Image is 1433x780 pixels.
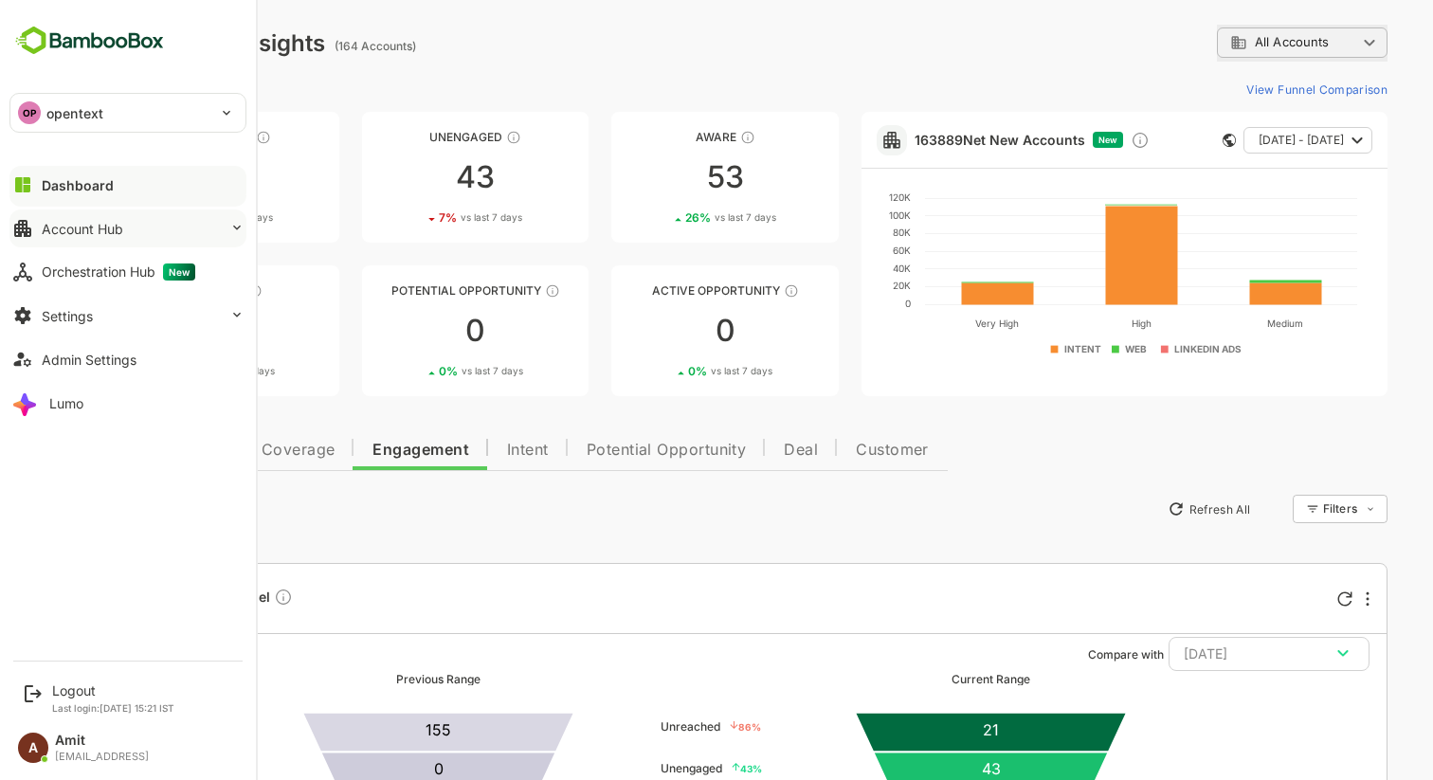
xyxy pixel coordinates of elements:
[1156,134,1170,147] div: This card does not support filter and segments
[826,280,844,291] text: 20K
[45,130,273,144] div: Unreached
[163,263,195,281] span: New
[296,162,523,192] div: 43
[1093,494,1192,524] button: Refresh All
[789,443,862,458] span: Customer
[848,132,1019,148] a: 163889Net New Accounts
[826,263,844,274] text: 40K
[441,443,482,458] span: Intent
[717,443,752,458] span: Deal
[717,283,733,299] div: These accounts have open opportunities which might be at any of the Sales Stages
[440,130,455,145] div: These accounts have not shown enough engagement and need nurturing
[1177,127,1306,154] button: [DATE] - [DATE]
[826,227,844,238] text: 80K
[9,23,170,59] img: BambooboxFullLogoMark.5f36c76dfaba33ec1ec1367b70bb1252.svg
[520,443,680,458] span: Potential Opportunity
[372,210,456,225] div: 7 %
[100,588,227,609] span: Account Funnel
[545,162,772,192] div: 53
[594,706,695,748] ul: Unreached
[1102,637,1303,671] button: [DATE]
[1255,492,1321,526] div: Filters
[1032,135,1051,145] span: New
[9,166,246,204] button: Dashboard
[45,112,273,243] a: UnreachedThese accounts have not been engaged with for a defined time period210%vs last 7 days
[45,316,273,346] div: 47
[10,94,245,132] div: OPopentext
[46,103,103,123] p: opentext
[52,702,174,714] p: Last login: [DATE] 15:21 IST
[296,265,523,396] a: Potential OpportunityThese accounts are MQAs and can be passed on to Inside Sales00%vs last 7 days
[619,210,710,225] div: 26 %
[9,297,246,335] button: Settings
[18,733,48,763] div: A
[55,751,149,763] div: [EMAIL_ADDRESS]
[1164,34,1291,51] div: All Accounts
[49,395,83,411] div: Lumo
[1172,74,1321,104] button: View Funnel Comparison
[644,364,706,378] span: vs last 7 days
[1065,317,1085,330] text: High
[1192,128,1278,153] span: [DATE] - [DATE]
[663,721,695,733] p12: 86 %
[42,263,195,281] div: Orchestration Hub
[823,191,844,203] text: 120K
[9,209,246,247] button: Account Hub
[1108,343,1175,354] text: LINKEDIN ADS
[147,364,209,378] span: vs last 7 days
[674,130,689,145] div: These accounts have just entered the buying cycle and need further nurturing
[479,283,494,299] div: These accounts are MQAs and can be passed on to Inside Sales
[42,177,114,193] div: Dashboard
[330,672,414,686] div: Previous Range
[1117,642,1288,666] div: [DATE]
[545,283,772,298] div: Active Opportunity
[885,672,964,686] div: Current Range
[545,130,772,144] div: Aware
[9,340,246,378] button: Admin Settings
[1271,591,1286,607] div: Refresh
[208,588,227,609] div: Compare Funnel to any previous dates, and click on any plot in the current funnel to view the det...
[372,364,457,378] div: 0 %
[45,492,184,526] button: New Insights
[45,162,273,192] div: 21
[296,283,523,298] div: Potential Opportunity
[64,443,268,458] span: Data Quality and Coverage
[648,210,710,225] span: vs last 7 days
[45,283,273,298] div: Engaged
[9,253,246,291] button: Orchestration HubNew
[1022,647,1097,662] ag: Compare with
[1257,501,1291,516] div: Filters
[9,384,246,422] button: Lumo
[42,221,123,237] div: Account Hub
[545,112,772,243] a: AwareThese accounts have just entered the buying cycle and need further nurturing5326%vs last 7 days
[45,29,259,57] div: Dashboard Insights
[296,316,523,346] div: 0
[45,265,273,396] a: EngagedThese accounts are warm, further nurturing would qualify them to MQAs4715%vs last 7 days
[826,245,844,256] text: 60K
[18,101,41,124] div: OP
[42,352,136,368] div: Admin Settings
[296,112,523,243] a: UnengagedThese accounts have not shown enough engagement and need nurturing437%vs last 7 days
[545,265,772,396] a: Active OpportunityThese accounts have open opportunities which might be at any of the Sales Stage...
[622,364,706,378] div: 0 %
[55,733,149,749] div: Amit
[268,39,355,53] ag: (164 Accounts)
[1188,35,1262,49] span: All Accounts
[1151,25,1321,62] div: All Accounts
[296,130,523,144] div: Unengaged
[665,763,696,774] p12: 43 %
[145,210,207,225] span: vs last 7 days
[42,308,93,324] div: Settings
[306,443,403,458] span: Engagement
[1299,591,1303,607] div: More
[120,364,209,378] div: 15 %
[52,682,174,698] div: Logout
[1201,317,1237,329] text: Medium
[823,209,844,221] text: 100K
[190,130,205,145] div: These accounts have not been engaged with for a defined time period
[395,364,457,378] span: vs last 7 days
[1064,131,1083,150] div: Discover new ICP-fit accounts showing engagement — via intent surges, anonymous website visits, L...
[1060,343,1081,354] text: WEB
[394,210,456,225] span: vs last 7 days
[181,283,196,299] div: These accounts are warm, further nurturing would qualify them to MQAs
